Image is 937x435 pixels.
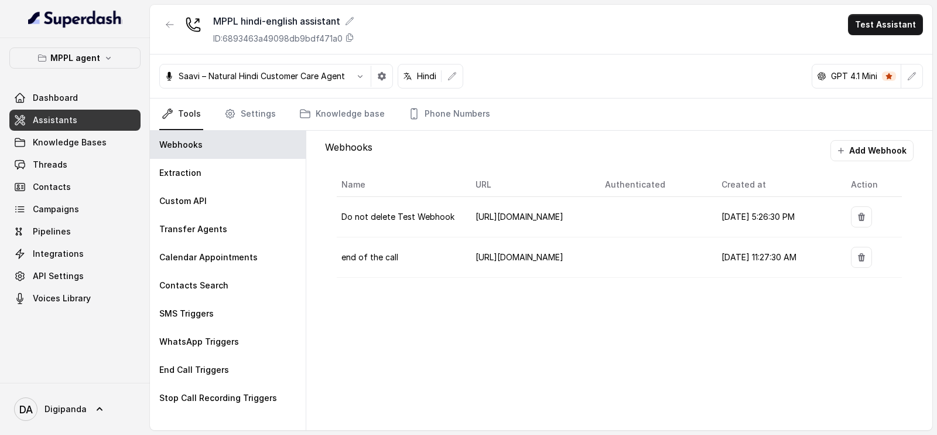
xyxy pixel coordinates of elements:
[848,14,923,35] button: Test Assistant
[596,173,712,197] th: Authenticated
[179,70,345,82] p: Saavi – Natural Hindi Customer Care Agent
[19,403,33,416] text: DA
[9,110,141,131] a: Assistants
[213,33,343,45] p: ID: 6893463a49098db9bdf471a0
[33,159,67,171] span: Threads
[159,280,228,291] p: Contacts Search
[159,392,277,404] p: Stop Call Recording Triggers
[830,140,914,161] button: Add Webhook
[159,223,227,235] p: Transfer Agents
[159,167,201,179] p: Extraction
[9,288,141,309] a: Voices Library
[33,137,107,148] span: Knowledge Bases
[33,114,77,126] span: Assistants
[297,98,387,130] a: Knowledge base
[159,364,229,376] p: End Call Triggers
[33,226,71,237] span: Pipelines
[33,293,91,304] span: Voices Library
[159,98,203,130] a: Tools
[9,132,141,153] a: Knowledge Bases
[476,212,563,222] span: [URL][DOMAIN_NAME]
[9,266,141,287] a: API Settings
[9,393,141,426] a: Digipanda
[325,140,372,161] p: Webhooks
[28,9,122,28] img: light.svg
[159,139,203,151] p: Webhooks
[721,252,796,262] span: [DATE] 11:27:30 AM
[33,270,84,282] span: API Settings
[9,199,141,220] a: Campaigns
[417,70,436,82] p: Hindi
[33,248,84,260] span: Integrations
[712,173,842,197] th: Created at
[159,195,207,207] p: Custom API
[9,47,141,69] button: MPPL agent
[9,176,141,198] a: Contacts
[9,87,141,108] a: Dashboard
[9,221,141,242] a: Pipelines
[817,72,826,81] svg: openai logo
[222,98,278,130] a: Settings
[337,173,466,197] th: Name
[33,181,71,193] span: Contacts
[721,212,795,222] span: [DATE] 5:26:30 PM
[9,154,141,175] a: Threads
[33,203,79,215] span: Campaigns
[406,98,493,130] a: Phone Numbers
[341,252,398,262] span: end of the call
[50,51,100,65] p: MPPL agent
[341,212,454,222] span: Do not delete Test Webhook
[159,308,214,320] p: SMS Triggers
[159,336,239,348] p: WhatsApp Triggers
[842,173,902,197] th: Action
[213,14,354,28] div: MPPL hindi-english assistant
[159,252,258,263] p: Calendar Appointments
[831,70,877,82] p: GPT 4.1 Mini
[159,98,923,130] nav: Tabs
[33,92,78,104] span: Dashboard
[466,173,596,197] th: URL
[9,243,141,264] a: Integrations
[476,252,563,262] span: [URL][DOMAIN_NAME]
[45,403,87,415] span: Digipanda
